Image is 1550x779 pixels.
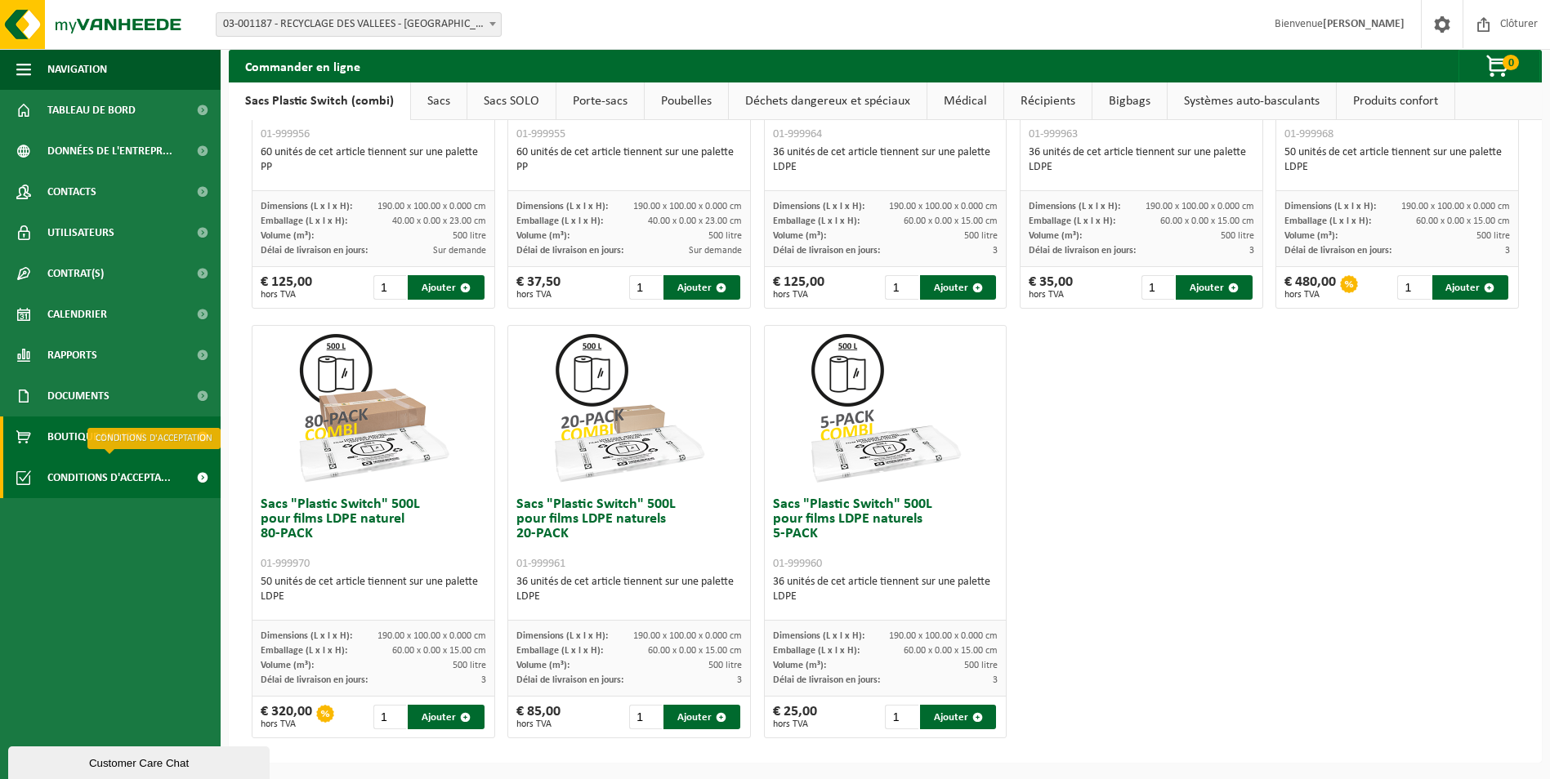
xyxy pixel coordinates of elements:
span: Contacts [47,171,96,212]
span: Délai de livraison en jours: [261,675,368,685]
span: 01-999955 [516,128,565,140]
span: Volume (m³): [516,231,570,241]
span: 40.00 x 0.00 x 23.00 cm [648,216,742,226]
span: 500 litre [453,661,486,670]
span: 190.00 x 100.00 x 0.000 cm [377,202,486,211]
span: hors TVA [773,719,817,729]
span: 01-999960 [773,558,822,570]
span: Volume (m³): [516,661,570,670]
span: Délai de livraison en jours: [516,246,623,256]
input: 1 [885,275,918,300]
span: Dimensions (L x l x H): [1029,202,1120,211]
span: 01-999970 [261,558,310,570]
span: Utilisateurs [47,212,114,253]
div: € 37,50 [516,275,561,300]
span: 03-001187 - RECYCLAGE DES VALLEES - HAUTMONT [216,12,502,37]
span: Volume (m³): [261,661,314,670]
img: 01-999970 [292,326,455,489]
div: € 125,00 [261,275,312,300]
span: Documents [47,376,109,416]
span: Boutique en ligne [47,416,145,457]
span: 190.00 x 100.00 x 0.000 cm [633,202,742,211]
span: Emballage (L x l x H): [1284,216,1371,226]
span: hors TVA [261,719,312,729]
img: 01-999960 [803,326,967,489]
span: Dimensions (L x l x H): [773,202,864,211]
span: 01-999968 [1284,128,1333,140]
div: € 85,00 [516,705,561,729]
a: Poubelles [645,82,728,120]
span: Données de l'entrepr... [47,131,172,171]
span: hors TVA [1284,290,1336,300]
span: 190.00 x 100.00 x 0.000 cm [889,202,998,211]
span: Volume (m³): [773,231,826,241]
span: Sur demande [433,246,486,256]
span: Délai de livraison en jours: [1029,246,1136,256]
span: Délai de livraison en jours: [261,246,368,256]
button: Ajouter [408,705,484,729]
span: 03-001187 - RECYCLAGE DES VALLEES - HAUTMONT [217,13,501,36]
a: Systèmes auto-basculants [1168,82,1336,120]
span: 3 [737,675,742,685]
span: 3 [481,675,486,685]
span: 500 litre [1476,231,1510,241]
span: Volume (m³): [261,231,314,241]
input: 1 [373,705,406,729]
div: 36 unités de cet article tiennent sur une palette [1029,145,1254,175]
div: LDPE [1029,160,1254,175]
h3: Sacs "Plastic Switch" 500L pour films LDPE naturels 20-PACK [516,497,742,571]
div: LDPE [516,590,742,604]
span: Emballage (L x l x H): [1029,216,1115,226]
span: 60.00 x 0.00 x 15.00 cm [904,646,998,656]
div: PP [516,160,742,175]
input: 1 [885,705,918,729]
span: Navigation [47,49,107,90]
a: Médical [927,82,1003,120]
div: PP [261,160,486,175]
span: 60.00 x 0.00 x 15.00 cm [1416,216,1510,226]
span: Emballage (L x l x H): [261,216,347,226]
input: 1 [1141,275,1174,300]
span: Conditions d'accepta... [47,457,171,498]
span: 01-999956 [261,128,310,140]
span: Délai de livraison en jours: [773,675,880,685]
div: 36 unités de cet article tiennent sur une palette [773,575,998,604]
span: hors TVA [773,290,824,300]
span: Emballage (L x l x H): [773,646,860,656]
button: Ajouter [663,275,739,300]
div: € 25,00 [773,705,817,729]
span: Sur demande [689,246,742,256]
span: 60.00 x 0.00 x 15.00 cm [1160,216,1254,226]
div: € 35,00 [1029,275,1073,300]
span: Dimensions (L x l x H): [261,631,352,641]
a: Sacs [411,82,467,120]
button: Ajouter [408,275,484,300]
span: 01-999963 [1029,128,1078,140]
span: Délai de livraison en jours: [773,246,880,256]
div: 36 unités de cet article tiennent sur une palette [773,145,998,175]
span: 3 [993,246,998,256]
span: Volume (m³): [773,661,826,670]
a: Sacs Plastic Switch (combi) [229,82,410,120]
span: 500 litre [964,231,998,241]
a: Déchets dangereux et spéciaux [729,82,927,120]
div: € 480,00 [1284,275,1336,300]
span: Emballage (L x l x H): [516,646,603,656]
span: Calendrier [47,294,107,335]
h3: Sacs "Plastic Switch" 500L pour films LDPE naturels 5-PACK [773,497,998,571]
span: Rapports [47,335,97,376]
input: 1 [629,705,662,729]
span: Dimensions (L x l x H): [516,631,608,641]
button: Ajouter [920,705,996,729]
span: Délai de livraison en jours: [516,675,623,685]
span: 60.00 x 0.00 x 15.00 cm [904,216,998,226]
span: 3 [1249,246,1254,256]
button: 0 [1458,50,1540,82]
input: 1 [1397,275,1430,300]
span: Délai de livraison en jours: [1284,246,1391,256]
span: hors TVA [516,290,561,300]
span: 190.00 x 100.00 x 0.000 cm [1146,202,1254,211]
strong: [PERSON_NAME] [1323,18,1405,30]
div: 60 unités de cet article tiennent sur une palette [516,145,742,175]
button: Ajouter [1432,275,1508,300]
